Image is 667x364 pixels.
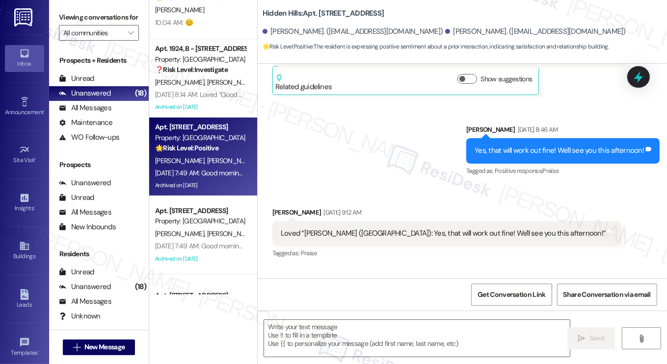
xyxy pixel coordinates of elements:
img: ResiDesk Logo [14,8,34,26]
button: Share Conversation via email [557,284,657,306]
div: Unread [59,267,94,277]
div: [PERSON_NAME] [466,124,660,138]
div: (18) [133,86,149,101]
div: Loved “[PERSON_NAME] ([GEOGRAPHIC_DATA]): Yes, that will work out fine! We'll see you this aftern... [281,228,606,239]
div: Unread [59,73,94,84]
div: Tagged as: [272,246,622,260]
div: Residents [49,249,149,259]
div: WO Follow-ups [59,132,119,143]
span: [PERSON_NAME] [207,156,256,165]
a: Buildings [5,238,44,264]
span: [PERSON_NAME] [207,229,256,238]
i:  [128,29,133,37]
a: Leads [5,286,44,313]
button: Send [567,327,615,349]
div: [PERSON_NAME]. ([EMAIL_ADDRESS][DOMAIN_NAME]) [445,26,626,37]
span: Send [589,333,605,343]
span: [PERSON_NAME] [155,78,207,87]
div: [PERSON_NAME] [272,207,622,221]
div: [DATE] 9:12 AM [321,207,361,218]
i:  [73,343,80,351]
span: Positive response , [495,167,542,175]
div: Related guidelines [275,74,332,92]
div: Prospects + Residents [49,55,149,66]
a: Site Visit • [5,142,44,168]
span: Get Conversation Link [478,290,545,300]
span: [PERSON_NAME] [155,229,207,238]
span: • [34,203,35,210]
div: Maintenance [59,118,113,128]
label: Show suggestions [481,74,533,84]
div: Unanswered [59,178,111,188]
span: • [35,155,37,162]
div: Prospects [49,160,149,170]
label: Viewing conversations for [59,10,139,25]
span: [PERSON_NAME] [207,78,256,87]
i:  [578,335,585,342]
div: [PERSON_NAME]. ([EMAIL_ADDRESS][DOMAIN_NAME]) [263,26,443,37]
span: : The resident is expressing positive sentiment about a prior interaction, indicating satisfactio... [263,42,609,52]
span: • [44,107,45,114]
input: All communities [63,25,123,41]
strong: 🌟 Risk Level: Positive [155,144,218,152]
i:  [638,335,645,342]
div: 10:04 AM: 😊 [155,18,193,27]
button: New Message [63,340,135,355]
div: Unanswered [59,282,111,292]
div: All Messages [59,296,111,307]
div: Yes, that will work out fine! We'll see you this afternoon! [475,146,644,156]
div: [DATE] 8:46 AM [515,124,558,135]
span: • [38,348,39,355]
b: Hidden Hills: Apt. [STREET_ADDRESS] [263,8,384,19]
div: Archived on [DATE] [154,101,247,113]
div: Property: [GEOGRAPHIC_DATA] [155,54,246,65]
a: Templates • [5,334,44,361]
span: [PERSON_NAME] [155,5,204,14]
div: New Inbounds [59,222,116,232]
div: Unanswered [59,88,111,98]
div: Apt. [STREET_ADDRESS] [155,122,246,132]
div: Apt. [STREET_ADDRESS] [155,291,246,301]
span: Praise [542,167,559,175]
div: All Messages [59,207,111,218]
span: Share Conversation via email [563,290,651,300]
div: Archived on [DATE] [154,253,247,265]
span: Praise [301,249,317,257]
strong: 🌟 Risk Level: Positive [263,43,313,50]
button: Get Conversation Link [471,284,552,306]
div: Apt. [STREET_ADDRESS] [155,206,246,216]
div: Unread [59,193,94,203]
div: Property: [GEOGRAPHIC_DATA] [155,133,246,143]
div: Archived on [DATE] [154,179,247,192]
span: New Message [84,342,125,352]
a: Insights • [5,190,44,216]
div: Apt. 1924, B - [STREET_ADDRESS] [155,44,246,54]
a: Inbox [5,45,44,72]
div: Unknown [59,311,101,321]
div: (18) [133,279,149,294]
div: Tagged as: [466,164,660,178]
div: Property: [GEOGRAPHIC_DATA] [155,216,246,226]
strong: ❓ Risk Level: Investigate [155,65,228,74]
div: All Messages [59,103,111,113]
span: [PERSON_NAME] [155,156,207,165]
